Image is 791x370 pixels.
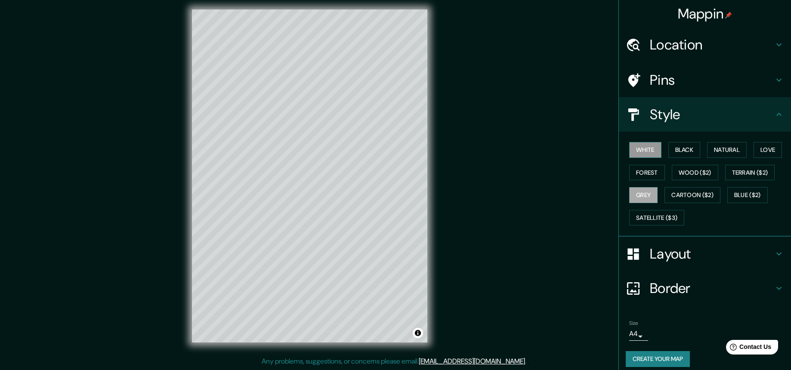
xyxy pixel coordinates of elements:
button: White [629,142,661,158]
label: Size [629,320,638,327]
div: . [528,356,529,367]
div: Layout [619,237,791,271]
div: A4 [629,327,648,341]
h4: Border [650,280,774,297]
button: Black [668,142,701,158]
button: Create your map [626,351,690,367]
button: Forest [629,165,665,181]
div: . [526,356,528,367]
button: Satellite ($3) [629,210,684,226]
button: Wood ($2) [672,165,718,181]
h4: Mappin [678,5,732,22]
button: Love [754,142,782,158]
h4: Style [650,106,774,123]
a: [EMAIL_ADDRESS][DOMAIN_NAME] [419,357,525,366]
div: Pins [619,63,791,97]
h4: Layout [650,245,774,262]
div: Style [619,97,791,132]
button: Toggle attribution [413,328,423,338]
iframe: Help widget launcher [714,336,782,361]
button: Terrain ($2) [725,165,775,181]
div: Border [619,271,791,305]
button: Natural [707,142,747,158]
img: pin-icon.png [725,12,732,18]
button: Cartoon ($2) [664,187,720,203]
h4: Location [650,36,774,53]
button: Blue ($2) [727,187,768,203]
p: Any problems, suggestions, or concerns please email . [262,356,526,367]
h4: Pins [650,71,774,89]
div: Location [619,28,791,62]
button: Grey [629,187,658,203]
